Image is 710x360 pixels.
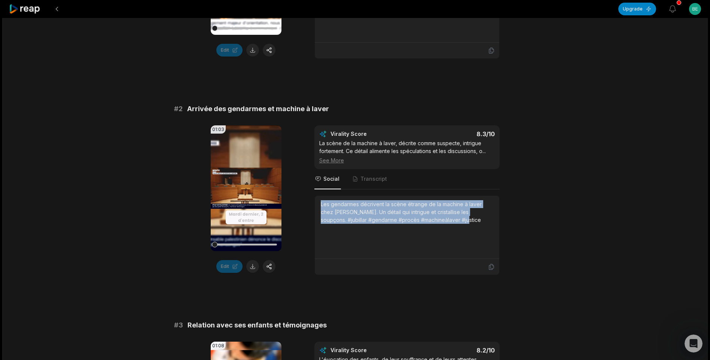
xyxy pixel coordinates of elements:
[360,175,387,183] span: Transcript
[323,175,339,183] span: Social
[188,320,327,330] span: Relation avec ses enfants et témoignages
[414,130,495,138] div: 8.3 /10
[330,130,411,138] div: Virality Score
[314,169,500,189] nav: Tabs
[685,335,703,353] iframe: Intercom live chat
[618,3,656,15] button: Upgrade
[330,347,411,354] div: Virality Score
[216,44,243,57] button: Edit
[321,200,493,224] div: Les gendarmes décrivent la scène étrange de la machine à laver chez [PERSON_NAME]. Un détail qui ...
[211,125,281,251] video: Your browser does not support mp4 format.
[216,260,243,273] button: Edit
[414,347,495,354] div: 8.2 /10
[319,139,495,164] div: La scène de la machine à laver, décrite comme suspecte, intrigue fortement. Ce détail alimente le...
[174,104,183,114] span: # 2
[319,156,495,164] div: See More
[174,320,183,330] span: # 3
[187,104,329,114] span: Arrivée des gendarmes et machine à laver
